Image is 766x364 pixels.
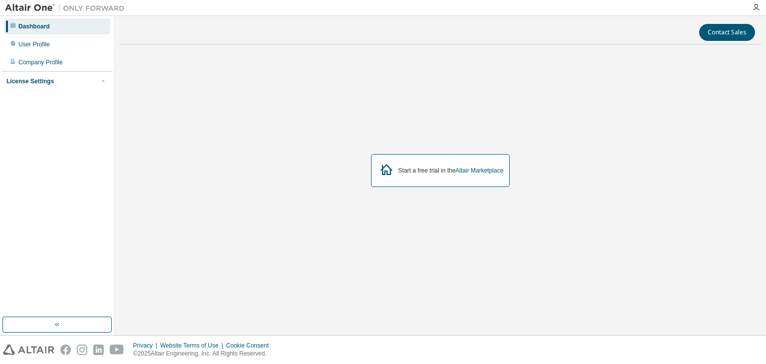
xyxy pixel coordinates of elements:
[93,345,104,355] img: linkedin.svg
[133,342,160,350] div: Privacy
[455,167,503,174] a: Altair Marketplace
[226,342,274,350] div: Cookie Consent
[6,77,54,85] div: License Settings
[60,345,71,355] img: facebook.svg
[18,58,63,66] div: Company Profile
[77,345,87,355] img: instagram.svg
[5,3,130,13] img: Altair One
[160,342,226,350] div: Website Terms of Use
[110,345,124,355] img: youtube.svg
[18,40,50,48] div: User Profile
[699,24,755,41] button: Contact Sales
[398,167,504,175] div: Start a free trial in the
[18,22,50,30] div: Dashboard
[133,350,275,358] p: © 2025 Altair Engineering, Inc. All Rights Reserved.
[3,345,54,355] img: altair_logo.svg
